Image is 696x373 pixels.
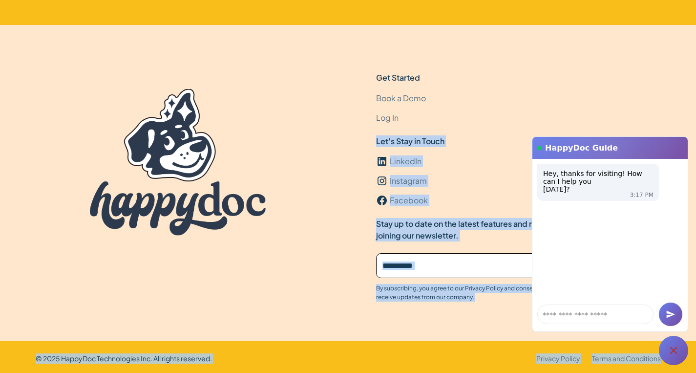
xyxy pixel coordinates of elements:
[536,353,580,364] a: Privacy Policy
[376,253,650,278] form: Email Form
[390,195,428,206] div: Facebook
[390,175,427,187] div: Instagram
[36,353,212,364] div: © 2025 HappyDoc Technologies Inc. All rights reserved.
[390,155,422,167] div: LinkedIn
[376,88,426,108] a: Book a Demo
[592,353,661,364] a: Terms and Conditions
[90,89,265,236] img: HappyDoc Logo.
[376,152,422,171] a: LinkedIn
[376,284,562,302] div: By subscribing, you agree to our Privacy Policy and consent to receive updates from our company.
[376,72,420,84] div: Get Started
[376,218,572,241] div: Stay up to date on the latest features and releases by joining our newsletter.
[376,108,399,128] a: Log In
[376,135,444,147] div: Let's Stay in Touch
[376,191,428,210] a: Facebook
[376,171,427,191] a: Instagram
